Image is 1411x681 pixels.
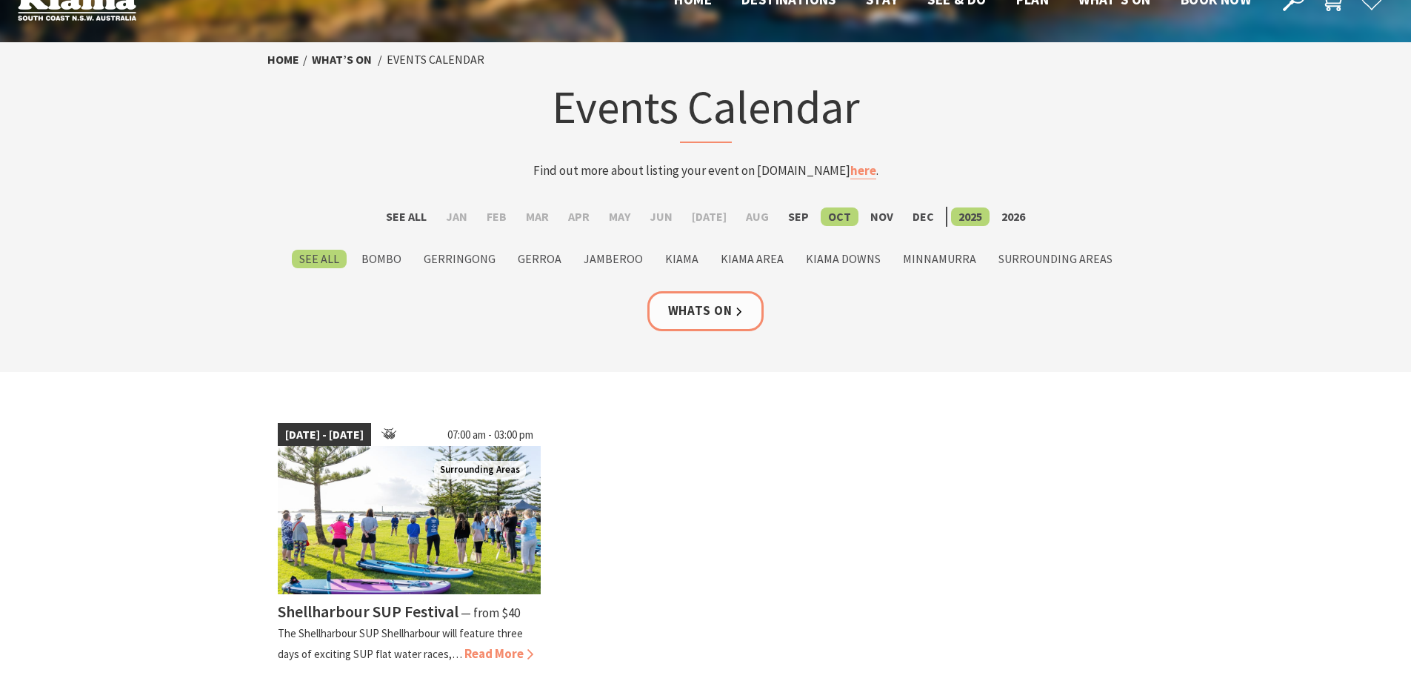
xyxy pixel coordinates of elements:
[781,207,816,226] label: Sep
[821,207,858,226] label: Oct
[387,50,484,70] li: Events Calendar
[684,207,734,226] label: [DATE]
[642,207,680,226] label: Jun
[278,446,541,594] img: Jodie Edwards Welcome to Country
[994,207,1033,226] label: 2026
[292,250,347,268] label: See All
[438,207,475,226] label: Jan
[312,52,372,67] a: What’s On
[278,601,458,622] h4: Shellharbour SUP Festival
[434,461,526,479] span: Surrounding Areas
[278,423,371,447] span: [DATE] - [DATE]
[518,207,556,226] label: Mar
[416,77,996,143] h1: Events Calendar
[658,250,706,268] label: Kiama
[510,250,569,268] label: Gerroa
[479,207,514,226] label: Feb
[798,250,888,268] label: Kiama Downs
[416,161,996,181] p: Find out more about listing your event on [DOMAIN_NAME] .
[561,207,597,226] label: Apr
[378,207,434,226] label: See All
[647,291,764,330] a: Whats On
[278,626,523,660] p: The Shellharbour SUP Shellharbour will feature three days of exciting SUP flat water races,…
[267,52,299,67] a: Home
[576,250,650,268] label: Jamberoo
[991,250,1120,268] label: Surrounding Areas
[863,207,901,226] label: Nov
[713,250,791,268] label: Kiama Area
[738,207,776,226] label: Aug
[601,207,638,226] label: May
[850,162,876,179] a: here
[464,645,533,662] span: Read More
[416,250,503,268] label: Gerringong
[440,423,541,447] span: 07:00 am - 03:00 pm
[354,250,409,268] label: Bombo
[895,250,984,268] label: Minnamurra
[278,423,541,664] a: [DATE] - [DATE] 07:00 am - 03:00 pm Jodie Edwards Welcome to Country Surrounding Areas Shellharbo...
[951,207,990,226] label: 2025
[905,207,941,226] label: Dec
[461,605,520,621] span: ⁠— from $40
